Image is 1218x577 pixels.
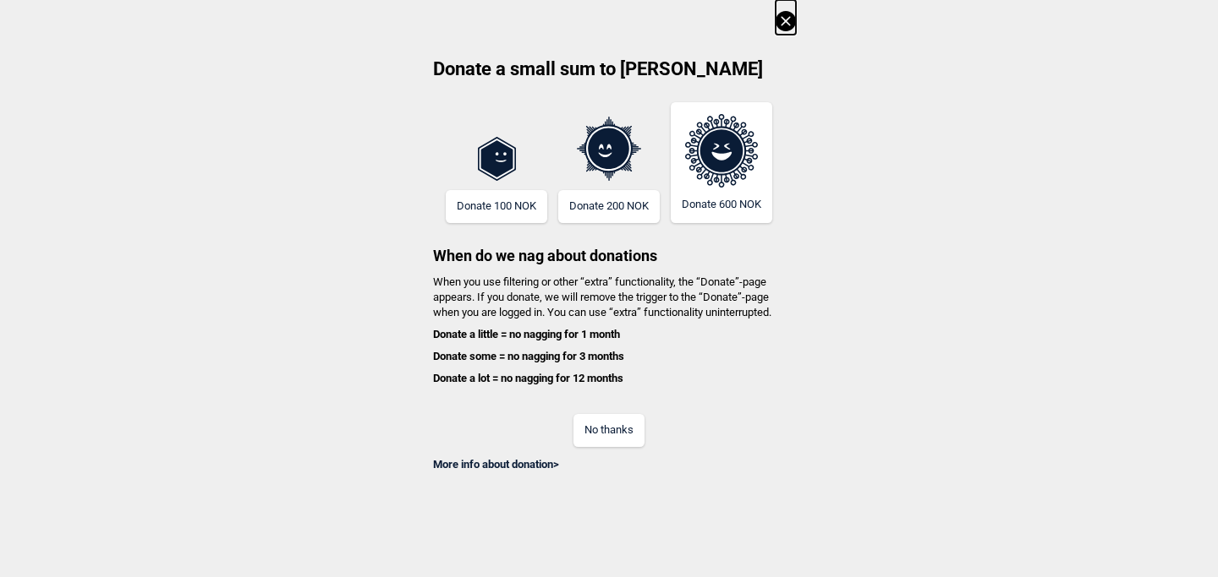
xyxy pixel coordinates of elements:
[433,328,620,340] b: Donate a little = no nagging for 1 month
[433,350,624,362] b: Donate some = no nagging for 3 months
[422,57,796,94] h2: Donate a small sum to [PERSON_NAME]
[558,190,660,223] button: Donate 200 NOK
[422,275,796,387] h4: When you use filtering or other “extra” functionality, the “Donate”-page appears. If you donate, ...
[422,223,796,266] h3: When do we nag about donations
[671,102,772,223] button: Donate 600 NOK
[433,372,623,384] b: Donate a lot = no nagging for 12 months
[573,414,645,447] button: No thanks
[433,458,559,471] a: More info about donation>
[446,190,547,223] button: Donate 100 NOK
